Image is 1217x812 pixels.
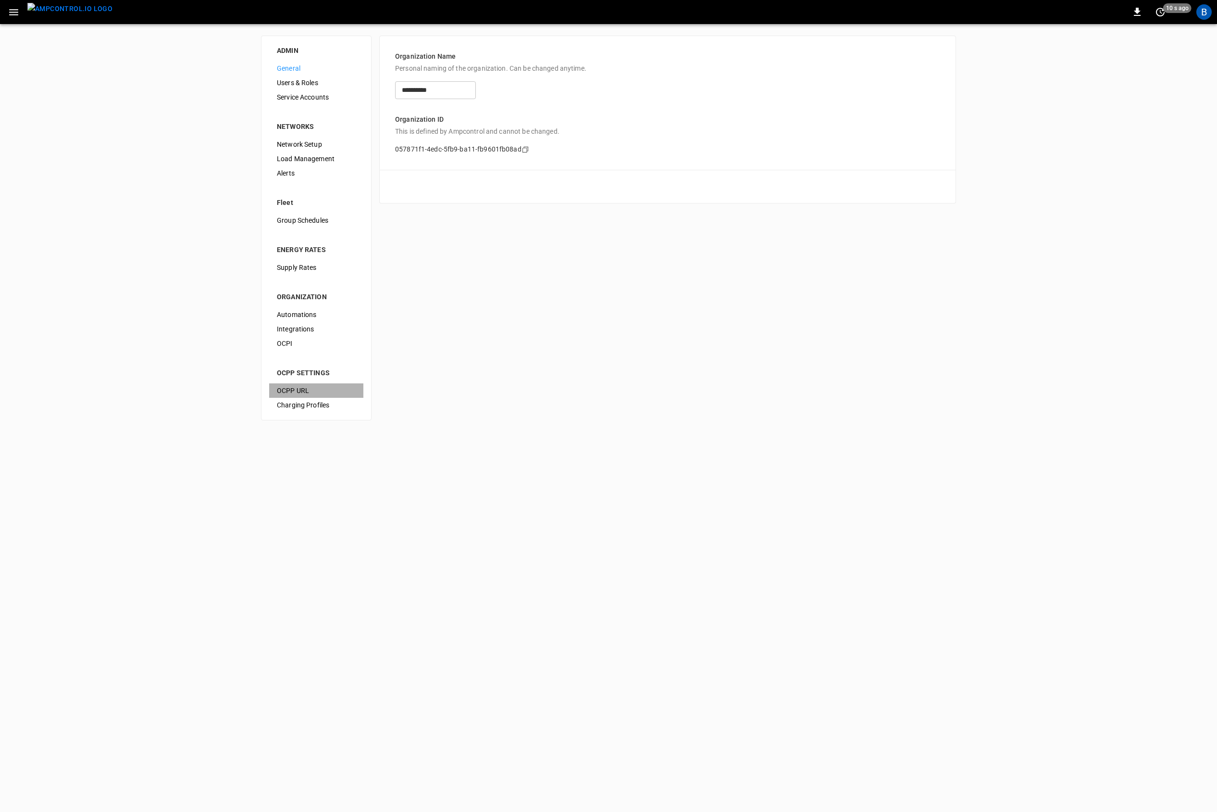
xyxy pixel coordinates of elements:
span: Users & Roles [277,78,356,88]
div: copy [521,144,531,155]
div: OCPP SETTINGS [277,368,356,378]
p: This is defined by Ampcontrol and cannot be changed. [395,127,940,137]
div: Fleet [277,198,356,207]
span: Network Setup [277,140,356,150]
span: General [277,63,356,74]
div: profile-icon [1196,4,1212,20]
span: OCPI [277,339,356,349]
div: NETWORKS [277,122,356,131]
span: 10 s ago [1163,3,1192,13]
div: ADMIN [277,46,356,55]
p: Organization ID [395,114,940,125]
div: ORGANIZATION [277,292,356,302]
div: OCPI [269,336,363,351]
div: Load Management [269,152,363,166]
span: Supply Rates [277,263,356,273]
p: 057871f1-4edc-5fb9-ba11-fb9601fb08ad [395,144,522,154]
div: Group Schedules [269,213,363,228]
span: Automations [277,310,356,320]
span: Load Management [277,154,356,164]
div: ENERGY RATES [277,245,356,254]
span: Group Schedules [277,216,356,226]
div: Users & Roles [269,76,363,90]
div: Alerts [269,166,363,180]
div: Network Setup [269,137,363,152]
p: Personal naming of the organization. Can be changed anytime. [395,63,940,74]
div: Automations [269,307,363,322]
p: Organization Name [395,51,940,62]
div: Charging Profiles [269,398,363,412]
span: Charging Profiles [277,400,356,410]
span: Integrations [277,324,356,334]
div: Service Accounts [269,90,363,104]
div: General [269,61,363,76]
img: ampcontrol.io logo [27,3,112,15]
span: Alerts [277,168,356,178]
span: Service Accounts [277,92,356,102]
div: OCPP URL [269,383,363,398]
button: set refresh interval [1153,4,1168,20]
span: OCPP URL [277,386,356,396]
div: Integrations [269,322,363,336]
div: Supply Rates [269,260,363,275]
